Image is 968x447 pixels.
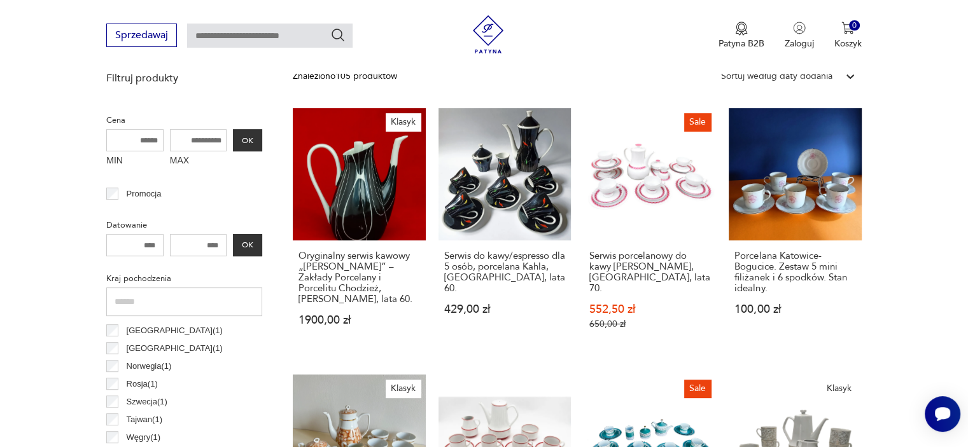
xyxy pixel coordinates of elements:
a: SaleSerwis porcelanowy do kawy Thomas-Rosenthal, Niemcy, lata 70.Serwis porcelanowy do kawy [PERS... [584,108,716,354]
p: 650,00 zł [589,319,710,329]
p: [GEOGRAPHIC_DATA] ( 1 ) [127,324,223,338]
a: Ikona medaluPatyna B2B [719,22,764,50]
p: Norwegia ( 1 ) [127,359,172,373]
p: Szwecja ( 1 ) [127,395,167,409]
div: Sortuj według daty dodania [721,69,832,83]
p: Koszyk [834,38,862,50]
p: Kraj pochodzenia [106,272,262,285]
button: Patyna B2B [719,22,764,50]
a: Sprzedawaj [106,32,177,41]
button: Szukaj [330,27,346,43]
p: 429,00 zł [444,304,565,315]
iframe: Smartsupp widget button [925,396,960,432]
a: Serwis do kawy/espresso dla 5 osób, porcelana Kahla, Niemcy, lata 60.Serwis do kawy/espresso dla ... [438,108,571,354]
p: 1900,00 zł [298,315,419,326]
img: Patyna - sklep z meblami i dekoracjami vintage [469,15,507,53]
p: 552,50 zł [589,304,710,315]
h3: Serwis do kawy/espresso dla 5 osób, porcelana Kahla, [GEOGRAPHIC_DATA], lata 60. [444,251,565,294]
p: [GEOGRAPHIC_DATA] ( 1 ) [127,341,223,355]
p: Promocja [127,187,162,201]
label: MAX [170,151,227,172]
a: KlasykOryginalny serwis kawowy „Lidia” – Zakłady Porcelany i Porcelitu Chodzież, Marian Pasich, l... [293,108,425,354]
p: Rosja ( 1 ) [127,377,158,391]
p: 100,00 zł [734,304,855,315]
button: Zaloguj [785,22,814,50]
img: Ikonka użytkownika [793,22,806,34]
h3: Porcelana Katowice-Bogucice. Zestaw 5 mini filiżanek i 6 spodków. Stan idealny. [734,251,855,294]
button: OK [233,234,262,256]
button: OK [233,129,262,151]
img: Ikona medalu [735,22,748,36]
a: Porcelana Katowice-Bogucice. Zestaw 5 mini filiżanek i 6 spodków. Stan idealny.Porcelana Katowice... [729,108,861,354]
p: Datowanie [106,218,262,232]
div: 0 [849,20,860,31]
p: Cena [106,113,262,127]
button: Sprzedawaj [106,24,177,47]
button: 0Koszyk [834,22,862,50]
img: Ikona koszyka [841,22,854,34]
label: MIN [106,151,164,172]
p: Tajwan ( 1 ) [127,413,162,427]
p: Patyna B2B [719,38,764,50]
p: Zaloguj [785,38,814,50]
div: Znaleziono 105 produktów [293,69,397,83]
p: Filtruj produkty [106,71,262,85]
p: Węgry ( 1 ) [127,430,160,444]
h3: Serwis porcelanowy do kawy [PERSON_NAME], [GEOGRAPHIC_DATA], lata 70. [589,251,710,294]
h3: Oryginalny serwis kawowy „[PERSON_NAME]” – Zakłady Porcelany i Porcelitu Chodzież, [PERSON_NAME],... [298,251,419,305]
